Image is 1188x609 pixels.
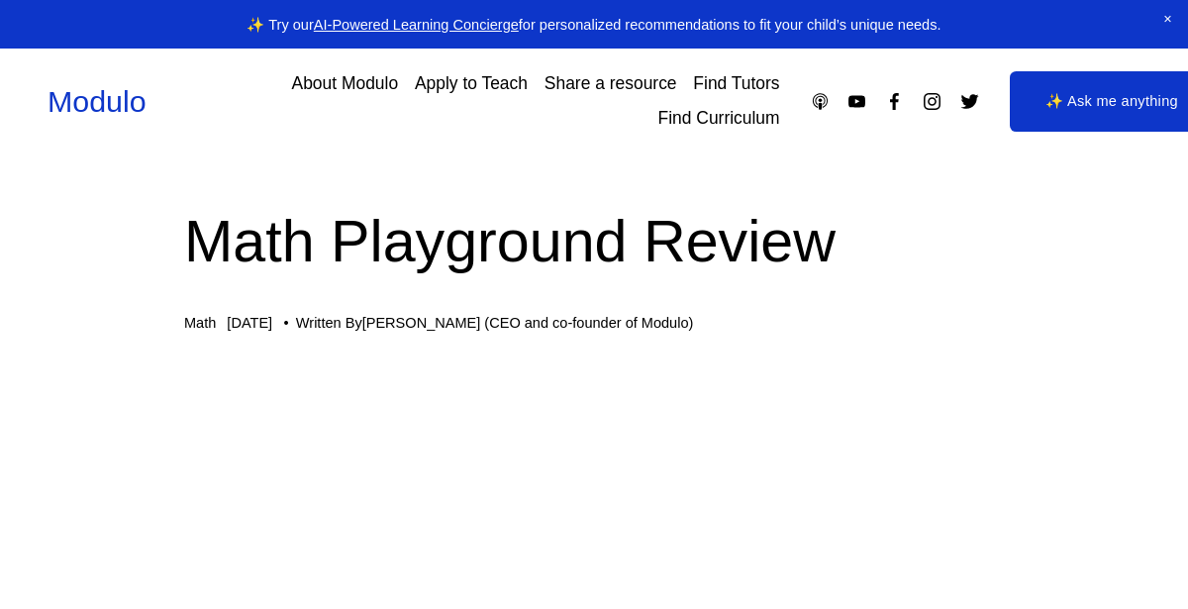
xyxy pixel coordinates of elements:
div: Written By [296,315,694,332]
a: Apple Podcasts [810,91,831,112]
a: Apply to Teach [415,66,528,101]
a: Modulo [48,84,147,118]
a: Math [184,315,216,331]
h1: Math Playground Review [184,201,1004,283]
span: [DATE] [227,315,272,331]
a: Facebook [884,91,905,112]
a: YouTube [846,91,867,112]
a: Share a resource [544,66,677,101]
a: Twitter [959,91,980,112]
a: Find Curriculum [658,101,780,136]
a: [PERSON_NAME] (CEO and co-founder of Modulo) [362,315,694,331]
a: Find Tutors [693,66,779,101]
a: About Modulo [292,66,399,101]
a: Instagram [922,91,942,112]
a: AI-Powered Learning Concierge [314,17,519,33]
